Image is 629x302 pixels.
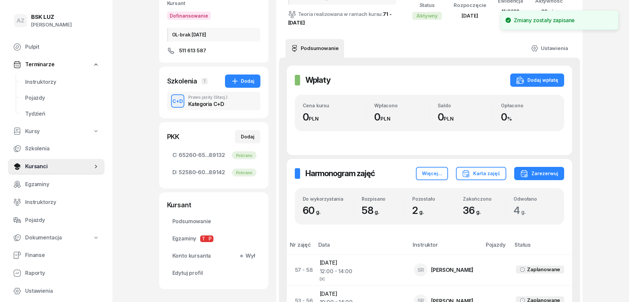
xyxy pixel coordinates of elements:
[462,13,478,19] span: [DATE]
[8,57,105,72] a: Terminarze
[514,204,529,216] span: 4
[25,269,99,277] span: Raporty
[438,111,493,123] div: 0
[235,130,260,143] button: Dodaj
[309,116,319,122] small: PLN
[463,196,505,202] div: Zakończono
[243,252,255,260] span: Wył
[225,75,260,88] button: Dodaj
[375,209,379,215] small: g.
[172,151,178,160] span: C:
[527,265,560,274] div: Zaplanowane
[422,170,442,177] div: Więcej...
[200,235,207,242] span: T
[25,110,99,118] span: Tydzień
[8,39,105,55] a: Pulpit
[362,196,404,202] div: Rozpisano
[188,95,228,99] div: Prawo jazdy
[305,168,375,179] h2: Harmonogram zajęć
[232,151,256,159] div: Pobrano
[214,95,228,99] span: (Stacj.)
[167,165,260,180] a: D:52580-60...89142Pobrano
[25,144,99,153] span: Szkolenia
[438,103,493,108] div: Saldo
[316,209,321,215] small: g.
[409,240,481,255] th: Instruktor
[20,106,105,122] a: Tydzień
[167,147,260,163] a: C:65260-65...89132Pobrano
[462,170,500,177] div: Karta zajęć
[514,196,556,202] div: Odwołano
[416,167,448,180] button: Więcej...
[314,240,409,255] th: Data
[25,78,99,86] span: Instruktorzy
[31,21,72,29] div: [PERSON_NAME]
[374,111,429,123] div: 0
[303,103,366,108] div: Cena kursu
[476,209,481,215] small: g.
[444,116,454,122] small: PLN
[288,10,397,27] div: Teoria realizowana w ramach kursu:
[526,39,573,58] a: Ustawienia
[362,204,382,216] span: 58
[412,12,442,20] div: Aktywny
[25,287,99,295] span: Ustawienia
[514,167,564,180] button: Zarezerwuj
[456,167,506,180] button: Karta zajęć
[167,265,260,281] a: Edytuj profil
[167,12,211,20] button: Dofinansowanie
[501,111,556,123] div: 0
[167,231,260,247] a: EgzaminyTP
[25,233,62,242] span: Dokumentacja
[25,251,99,260] span: Finanse
[305,75,331,85] h2: Wpłaty
[511,240,572,255] th: Status
[172,234,255,243] span: Egzaminy
[25,216,99,225] span: Pojazdy
[25,127,40,136] span: Kursy
[25,180,99,189] span: Egzaminy
[412,196,455,202] div: Pozostało
[412,204,427,216] span: 2
[179,47,206,55] span: 511 613 587
[172,269,255,277] span: Edytuj profil
[287,255,314,285] td: 57 - 58
[20,90,105,106] a: Pojazdy
[25,43,99,51] span: Pulpit
[8,141,105,157] a: Szkolenia
[172,217,255,226] span: Podsumowanie
[31,14,72,20] div: BSK LUZ
[167,214,260,229] a: Podsumowanie
[207,235,213,242] span: P
[20,74,105,90] a: Instruktorzy
[8,194,105,210] a: Instruktorzy
[498,7,523,24] div: 11/2023 #1538
[454,1,486,10] div: Rozpoczęcie
[419,209,424,215] small: g.
[501,103,556,108] div: Opłacono
[303,204,324,216] span: 60
[201,78,208,84] span: 1
[521,209,526,215] small: g.
[8,230,105,245] a: Dokumentacja
[8,159,105,175] a: Kursanci
[167,92,260,110] button: C+DPrawo jazdy(Stacj.)Kategoria C+D
[320,267,404,276] div: 12:00 - 14:00
[8,247,105,263] a: Finanse
[167,28,260,41] div: OL-brak [DATE]
[381,116,390,122] small: PLN
[17,18,24,24] span: AZ
[25,94,99,102] span: Pojazdy
[171,94,184,108] button: C+D
[287,240,314,255] th: Nr zajęć
[172,168,178,177] span: D:
[232,169,256,176] div: Pobrano
[172,252,255,260] span: Konto kursanta
[25,60,54,69] span: Terminarze
[167,132,180,141] div: PKK
[374,103,429,108] div: Wpłacono
[510,74,564,87] button: Dodaj wpłatę
[8,124,105,139] a: Kursy
[412,1,442,10] div: Status
[8,283,105,299] a: Ustawienia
